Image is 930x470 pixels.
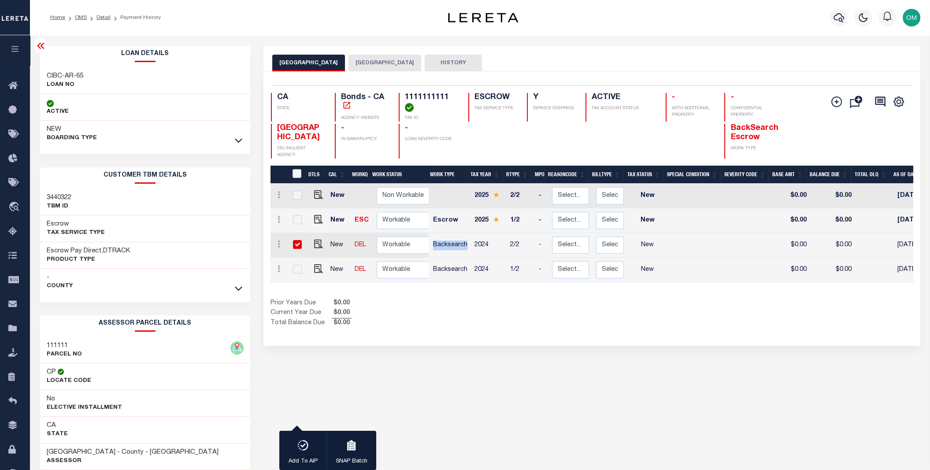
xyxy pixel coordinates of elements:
td: $0.00 [773,184,810,208]
span: - [341,124,344,132]
h3: CP [47,368,56,377]
p: WORK TYPE [730,145,778,152]
h3: 111111 [47,341,82,350]
p: BOARDING TYPE [47,134,97,143]
span: BackSearch Escrow [730,124,778,142]
td: - [535,258,548,282]
a: Detail [96,15,111,20]
th: ReasonCode: activate to sort column ascending [545,166,589,184]
td: 1/2 [507,258,535,282]
th: &nbsp; [287,166,305,184]
h4: Y [533,93,575,103]
li: Payment History [111,14,161,22]
td: $0.00 [810,258,855,282]
td: $0.00 [773,208,810,233]
p: Add To AIP [289,457,318,466]
th: &nbsp;&nbsp;&nbsp;&nbsp;&nbsp;&nbsp;&nbsp;&nbsp;&nbsp;&nbsp; [270,166,287,184]
th: Severity Code: activate to sort column ascending [721,166,769,184]
h3: 3440322 [47,193,71,202]
span: - [672,93,675,101]
h4: Bonds - CA [341,93,388,112]
h4: 1111111111 [405,93,458,112]
p: Tax Service Type [47,229,105,237]
td: $0.00 [810,184,855,208]
td: Backsearch [430,258,471,282]
img: Star.svg [493,217,499,222]
p: TAX ACCOUNT STATUS [592,105,655,112]
td: New [327,233,351,258]
td: Current Year Due [270,308,332,318]
p: AGENCY WEBSITE [341,115,388,122]
a: ESC [355,217,369,223]
span: - [730,93,734,101]
p: TBM ID [47,202,71,211]
th: Tax Status: activate to sort column ascending [623,166,663,184]
button: [GEOGRAPHIC_DATA] [272,55,345,71]
h2: CUSTOMER TBM DETAILS [40,167,250,184]
td: 2024 [471,258,507,282]
span: $0.00 [332,308,352,318]
h3: Escrow Pay Direct,DTRACK [47,247,130,255]
h3: No [47,395,55,403]
p: SERVICE OVERRIDE [533,105,575,112]
td: New [627,258,667,282]
th: Special Condition: activate to sort column ascending [663,166,721,184]
th: CAL: activate to sort column ascending [325,166,348,184]
img: Star.svg [493,192,499,198]
p: PARCEL NO [47,350,82,359]
td: 1/2 [507,208,535,233]
i: travel_explore [8,202,22,213]
td: $0.00 [810,233,855,258]
th: Tax Year: activate to sort column ascending [467,166,503,184]
p: CONFIDENTIAL PROPERTY [730,105,778,118]
button: [GEOGRAPHIC_DATA] [348,55,421,71]
h3: Escrow [47,220,105,229]
img: logo-dark.svg [448,13,519,22]
p: Assessor [47,457,219,466]
th: RType: activate to sort column ascending [503,166,531,184]
span: $0.00 [332,318,352,328]
th: DTLS [305,166,325,184]
button: HISTORY [425,55,482,71]
span: [GEOGRAPHIC_DATA] [277,124,320,142]
p: Elective Installment [47,403,122,412]
h2: ASSESSOR PARCEL DETAILS [40,315,250,332]
th: Base Amt: activate to sort column ascending [769,166,806,184]
th: MPO [531,166,545,184]
a: DEL [355,266,366,273]
td: 2025 [471,208,507,233]
h3: [GEOGRAPHIC_DATA] - County - [GEOGRAPHIC_DATA] [47,448,219,457]
td: Prior Years Due [270,299,332,308]
span: - [405,124,408,132]
p: County [47,282,73,291]
th: Work Type [426,166,467,184]
img: svg+xml;base64,PHN2ZyB4bWxucz0iaHR0cDovL3d3dy53My5vcmcvMjAwMC9zdmciIHBvaW50ZXItZXZlbnRzPSJub25lIi... [903,9,920,26]
td: New [327,208,351,233]
h4: ACTIVE [592,93,655,103]
h4: CA [277,93,324,103]
td: - [535,184,548,208]
p: Locate Code [47,377,91,385]
td: 2/2 [507,233,535,258]
td: New [627,184,667,208]
td: 2024 [471,233,507,258]
th: Work Status [369,166,429,184]
h4: ESCROW [474,93,516,103]
td: New [627,233,667,258]
td: $0.00 [773,233,810,258]
td: $0.00 [810,208,855,233]
h2: Loan Details [40,46,250,62]
p: IN BANKRUPTCY [341,136,388,143]
td: New [627,208,667,233]
p: LOAN NO [47,81,83,89]
h3: CA [47,421,68,430]
td: New [327,258,351,282]
th: Balance Due: activate to sort column ascending [806,166,851,184]
p: ACTIVE [47,107,69,116]
h3: NEW [47,125,97,134]
h3: - [47,273,73,282]
span: $0.00 [332,299,352,308]
p: STATE [277,105,324,112]
td: New [327,184,351,208]
p: LOAN SEVERITY CODE [405,136,458,143]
